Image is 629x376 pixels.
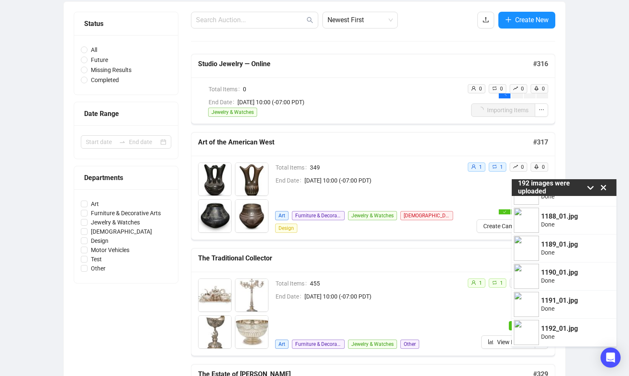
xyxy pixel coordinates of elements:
span: Furniture & Decorative Arts [292,211,345,220]
h5: Art of the American West [198,137,533,147]
span: retweet [492,86,497,91]
span: to [119,139,126,145]
span: End Date [276,292,304,301]
input: End date [129,137,159,147]
span: loading [503,94,507,98]
span: Newest First [327,12,393,28]
span: Future [88,55,111,64]
span: user [471,280,476,285]
span: Create New [515,15,549,25]
img: 3_01.jpg [198,200,231,232]
span: check [503,210,506,214]
a: Art of the American West#317Total Items349End Date[DATE] 10:00 (-07:00 PDT)ArtFurniture & Decorat... [191,132,555,240]
span: Art [275,211,289,220]
p: Done [541,305,578,312]
span: Design [275,224,297,233]
span: retweet [492,164,497,169]
span: user [471,164,476,169]
span: 0 [243,85,461,94]
img: 2_01.jpg [235,163,268,196]
img: 2003_01.jpg [198,316,231,348]
button: Create New [498,12,555,28]
p: 1190_01.jpg [541,269,578,276]
span: Furniture & Decorative Arts [292,340,345,349]
span: 1 [500,164,503,170]
span: Jewelry & Watches [88,218,143,227]
h5: Studio Jewelry — Online [198,59,533,69]
span: 1 [479,280,482,286]
span: 0 [500,86,503,92]
span: Other [88,264,109,273]
span: Total Items [276,163,310,172]
span: [DEMOGRAPHIC_DATA] [88,227,155,236]
span: rocket [534,164,539,169]
span: Design [88,236,112,245]
span: View Report [497,337,528,347]
span: Art [88,199,102,209]
span: retweet [492,280,497,285]
span: 1 [500,280,503,286]
input: Search Auction... [196,15,305,25]
span: plus [505,16,512,23]
p: Done [541,193,578,200]
div: Open Intercom Messenger [601,348,621,368]
div: Departments [84,173,168,183]
img: 1_01.jpg [198,163,231,196]
h5: # 316 [533,59,548,69]
span: 1 [479,164,482,170]
span: 0 [479,86,482,92]
span: Test [88,255,105,264]
span: [DATE] 10:00 (-07:00 PDT) [304,176,461,185]
img: 2001_01.jpg [198,279,231,312]
p: 1192_01.jpg [541,325,578,332]
p: 192 images were uploaded [518,180,584,195]
span: Missing Results [88,65,135,75]
span: Create Campaign [483,221,528,231]
img: 2002_01.jpg [235,279,268,312]
img: 4_01.jpg [235,200,268,232]
span: 0 [542,86,545,92]
p: Done [541,333,578,340]
span: bar-chart [488,339,494,345]
span: [DEMOGRAPHIC_DATA] [400,211,453,220]
span: 349 [310,163,461,172]
span: End Date [209,98,237,107]
span: swap-right [119,139,126,145]
span: Completed [88,75,122,85]
span: rise [513,164,518,169]
span: Furniture & Decorative Arts [88,209,164,218]
p: Done [541,249,578,256]
p: Done [541,221,578,228]
span: search [307,17,313,23]
span: [DATE] 10:00 (-07:00 PDT) [237,98,461,107]
span: 0 [521,164,524,170]
span: upload [482,16,489,23]
div: Status [84,18,168,29]
p: 1189_01.jpg [541,241,578,248]
span: Jewelry & Watches [208,108,257,117]
h5: # 317 [533,137,548,147]
span: Jewelry & Watches [348,340,397,349]
span: Art [275,340,289,349]
span: user [471,86,476,91]
span: Motor Vehicles [88,245,133,255]
span: ellipsis [539,107,544,113]
span: rocket [534,86,539,91]
button: Importing Items [471,103,535,117]
span: 455 [310,279,461,288]
h5: The Traditional Collector [198,253,533,263]
span: Other [400,340,419,349]
p: 1188_01.jpg [541,213,578,220]
p: 1191_01.jpg [541,297,578,304]
img: 2004_01.jpg [235,316,268,348]
input: Start date [86,137,116,147]
span: rise [513,86,518,91]
span: Total Items [209,85,243,94]
p: Done [541,277,578,284]
div: Date Range [84,108,168,119]
span: Jewelry & Watches [348,211,397,220]
button: View Report [481,335,535,349]
span: 0 [542,164,545,170]
button: Create Campaign [477,219,535,233]
a: Studio Jewelry — Online#316Total Items0End Date[DATE] 10:00 (-07:00 PDT)Jewelry & Watchesuser0ret... [191,54,555,124]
